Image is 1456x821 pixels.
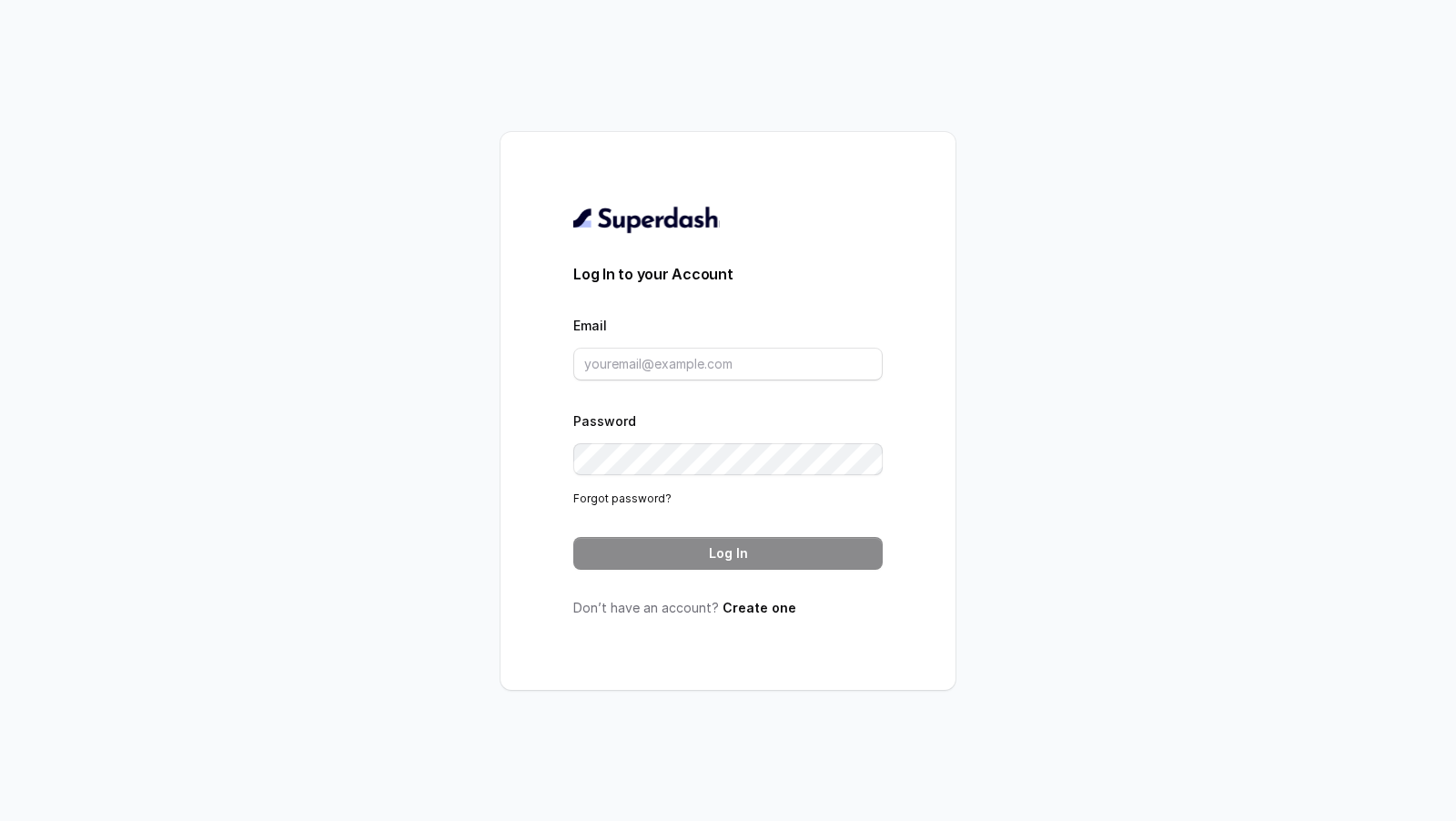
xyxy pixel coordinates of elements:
[573,318,607,333] label: Email
[573,205,720,234] img: light.svg
[723,600,796,615] a: Create one
[573,492,672,505] a: Forgot password?
[573,348,883,380] input: youremail@example.com
[573,263,883,285] h3: Log In to your Account
[573,537,883,570] button: Log In
[573,413,636,429] label: Password
[573,599,883,617] p: Don’t have an account?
